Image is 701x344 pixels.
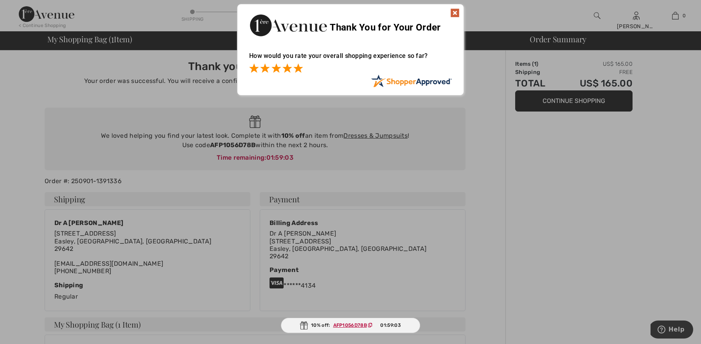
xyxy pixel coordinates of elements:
[300,321,308,330] img: Gift.svg
[249,44,452,74] div: How would you rate your overall shopping experience so far?
[281,318,420,333] div: 10% off:
[249,12,327,38] img: Thank You for Your Order
[333,322,367,328] ins: AFP1056D78B
[450,8,460,18] img: x
[380,322,401,329] span: 01:59:03
[330,22,440,33] span: Thank You for Your Order
[18,5,34,13] span: Help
